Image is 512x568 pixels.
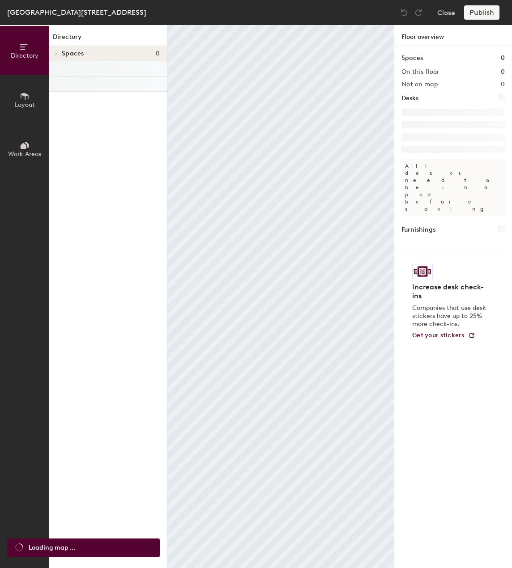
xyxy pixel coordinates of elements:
[401,81,438,88] h2: Not on map
[414,8,423,17] img: Redo
[412,264,433,279] img: Sticker logo
[412,331,465,339] span: Get your stickers
[401,93,418,103] h1: Desks
[401,68,439,76] h2: On this floor
[412,304,489,328] p: Companies that use desk stickers have up to 25% more check-ins.
[49,32,167,46] h1: Directory
[29,543,75,553] span: Loading map ...
[501,81,505,88] h2: 0
[62,50,84,57] span: Spaces
[394,25,512,46] h1: Floor overview
[401,225,435,235] h1: Furnishings
[167,25,394,568] canvas: Map
[437,5,455,20] button: Close
[156,50,160,57] span: 0
[501,68,505,76] h2: 0
[11,52,38,59] span: Directory
[401,53,423,63] h1: Spaces
[412,332,475,339] a: Get your stickers
[8,150,41,158] span: Work Areas
[400,8,409,17] img: Undo
[501,53,505,63] h1: 0
[15,101,35,109] span: Layout
[401,159,505,216] p: All desks need to be in a pod before saving
[7,7,146,18] div: [GEOGRAPHIC_DATA][STREET_ADDRESS]
[412,283,489,301] h4: Increase desk check-ins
